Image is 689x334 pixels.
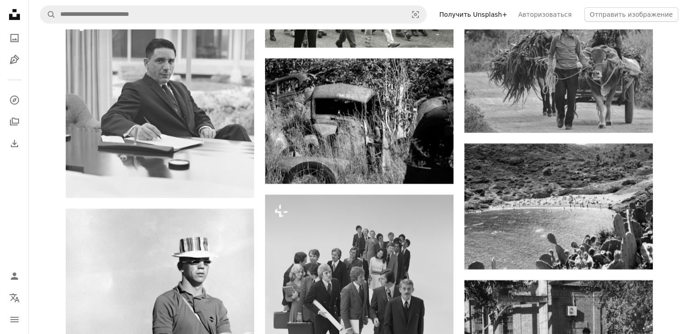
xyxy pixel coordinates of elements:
img: черно-белая фотография мужчины, сидящего за столом [66,9,254,198]
a: Иллюстрации [5,51,24,69]
a: мужчина в клетчатых шортах и ​​шляпе стоит рядом с машиной [66,297,254,305]
a: Главная — Unsplash [5,5,24,25]
button: Визуальный поиск [405,6,426,23]
img: черно-белая фотография пустынного пейзажа [464,143,653,269]
a: Авторизоваться [513,7,577,22]
font: Отправить изображение [590,11,673,18]
a: Получить Unsplash+ [434,7,513,22]
button: Отправить изображение [584,7,678,22]
a: Коллекции [5,113,24,131]
a: Исследовать [5,91,24,109]
a: Фотографии [5,29,24,47]
a: История загрузок [5,134,24,153]
button: Поиск Unsplash [40,6,56,23]
img: черно-белая фотография старого грузовика в поле [265,58,453,184]
a: черно-белая фотография старого грузовика в поле [265,117,453,125]
button: Меню [5,310,24,329]
button: Язык [5,289,24,307]
font: Получить Unsplash+ [439,11,507,18]
a: группа людей, стоящих рядом друг с другом [265,312,453,320]
img: мужчина и женщина несут телегу, полную сена [464,7,653,133]
font: Авторизоваться [518,11,572,18]
a: мужчина и женщина несут телегу, полную сена [464,66,653,74]
a: черно-белая фотография мужчины, сидящего за столом [66,99,254,107]
a: Войти / Зарегистрироваться [5,267,24,285]
form: Найти визуальные материалы на сайте [40,5,427,24]
a: черно-белая фотография пустынного пейзажа [464,202,653,210]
